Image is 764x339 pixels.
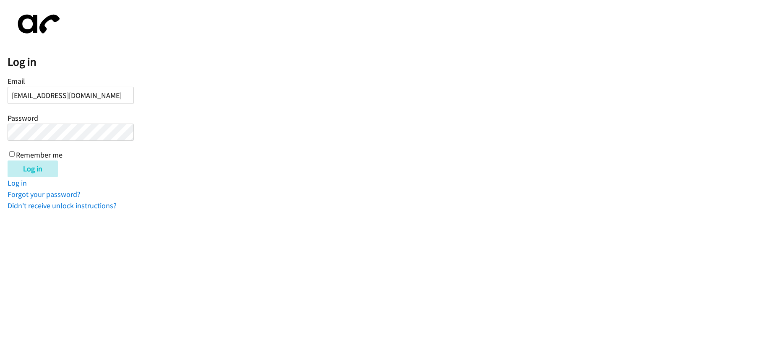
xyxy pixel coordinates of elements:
[8,178,27,188] a: Log in
[8,160,58,177] input: Log in
[8,55,764,69] h2: Log in
[16,150,63,160] label: Remember me
[8,8,66,41] img: aphone-8a226864a2ddd6a5e75d1ebefc011f4aa8f32683c2d82f3fb0802fe031f96514.svg
[8,76,25,86] label: Email
[8,201,117,210] a: Didn't receive unlock instructions?
[8,189,81,199] a: Forgot your password?
[8,113,38,123] label: Password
